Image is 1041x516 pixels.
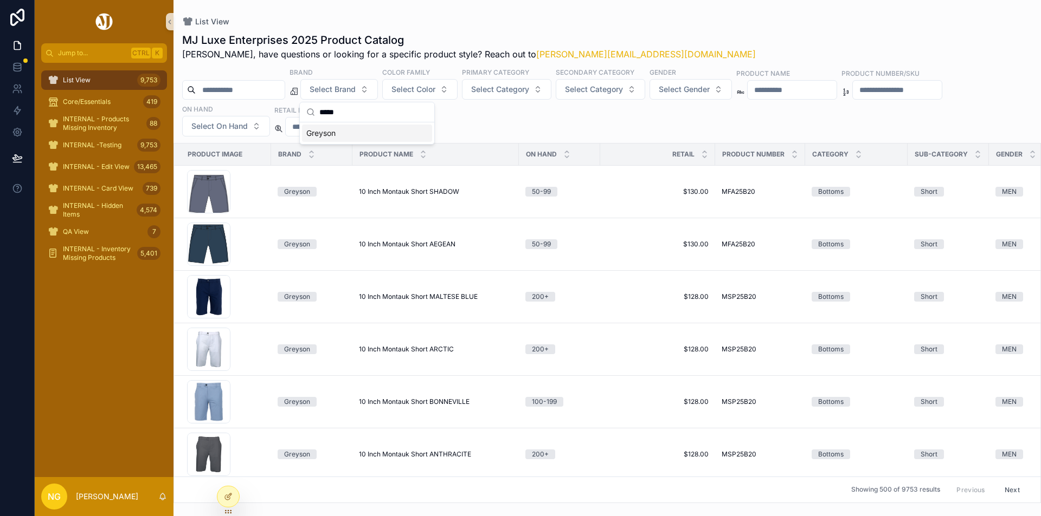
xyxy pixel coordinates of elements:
[921,239,937,249] div: Short
[359,450,512,459] a: 10 Inch Montauk Short ANTHRACITE
[1002,239,1017,249] div: MEN
[41,222,167,241] a: QA View7
[556,67,634,77] label: Secondary Category
[525,397,594,407] a: 100-199
[914,344,982,354] a: Short
[556,79,645,100] button: Select Button
[471,84,529,95] span: Select Category
[41,179,167,198] a: INTERNAL - Card View739
[1002,397,1017,407] div: MEN
[143,95,160,108] div: 419
[532,397,557,407] div: 100-199
[607,450,709,459] a: $128.00
[812,150,849,159] span: Category
[607,345,709,354] a: $128.00
[997,481,1027,498] button: Next
[722,240,755,249] span: MFA25B20
[921,344,937,354] div: Short
[818,187,844,197] div: Bottoms
[722,292,756,301] span: MSP25B20
[48,490,61,503] span: NG
[274,105,317,115] label: Retail Price
[137,247,160,260] div: 5,401
[722,187,755,196] span: MFA25B20
[182,32,756,48] h1: MJ Luxe Enterprises 2025 Product Catalog
[914,292,982,302] a: Short
[41,43,167,63] button: Jump to...CtrlK
[532,239,551,249] div: 50-99
[650,67,676,77] label: Gender
[359,345,512,354] a: 10 Inch Montauk Short ARCTIC
[278,292,346,302] a: Greyson
[722,397,799,406] a: MSP25B20
[812,397,901,407] a: Bottoms
[278,187,346,197] a: Greyson
[76,491,138,502] p: [PERSON_NAME]
[607,292,709,301] a: $128.00
[41,114,167,133] a: INTERNAL - Products Missing Inventory88
[284,187,310,197] div: Greyson
[137,139,160,152] div: 9,753
[722,345,799,354] a: MSP25B20
[812,344,901,354] a: Bottoms
[302,125,432,142] div: Greyson
[525,187,594,197] a: 50-99
[300,79,378,100] button: Select Button
[146,117,160,130] div: 88
[63,245,133,262] span: INTERNAL - Inventory Missing Products
[284,397,310,407] div: Greyson
[63,115,142,132] span: INTERNAL - Products Missing Inventory
[818,397,844,407] div: Bottoms
[182,116,270,136] button: Select Button
[812,239,901,249] a: Bottoms
[525,239,594,249] a: 50-99
[532,344,549,354] div: 200+
[191,121,248,132] span: Select On Hand
[722,292,799,301] a: MSP25B20
[915,150,968,159] span: Sub-Category
[921,292,937,302] div: Short
[722,240,799,249] a: MFA25B20
[131,48,151,58] span: Ctrl
[195,16,229,27] span: List View
[536,49,756,60] a: [PERSON_NAME][EMAIL_ADDRESS][DOMAIN_NAME]
[818,239,844,249] div: Bottoms
[722,150,785,159] span: Product Number
[818,344,844,354] div: Bottoms
[284,239,310,249] div: Greyson
[278,397,346,407] a: Greyson
[41,200,167,220] a: INTERNAL - Hidden Items4,574
[290,67,313,77] label: Brand
[607,187,709,196] span: $130.00
[722,397,756,406] span: MSP25B20
[41,157,167,177] a: INTERNAL - Edit View13,465
[188,150,242,159] span: Product Image
[58,49,127,57] span: Jump to...
[359,292,478,301] span: 10 Inch Montauk Short MALTESE BLUE
[812,292,901,302] a: Bottoms
[525,292,594,302] a: 200+
[147,225,160,238] div: 7
[1002,292,1017,302] div: MEN
[284,344,310,354] div: Greyson
[812,449,901,459] a: Bottoms
[818,292,844,302] div: Bottoms
[921,397,937,407] div: Short
[153,49,162,57] span: K
[63,141,121,149] span: INTERNAL -Testing
[359,450,471,459] span: 10 Inch Montauk Short ANTHRACITE
[914,397,982,407] a: Short
[359,292,512,301] a: 10 Inch Montauk Short MALTESE BLUE
[41,244,167,263] a: INTERNAL - Inventory Missing Products5,401
[607,240,709,249] a: $130.00
[526,150,557,159] span: On Hand
[391,84,435,95] span: Select Color
[565,84,623,95] span: Select Category
[41,92,167,112] a: Core/Essentials419
[284,449,310,459] div: Greyson
[359,345,454,354] span: 10 Inch Montauk Short ARCTIC
[525,344,594,354] a: 200+
[382,79,458,100] button: Select Button
[722,450,799,459] a: MSP25B20
[607,397,709,406] span: $128.00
